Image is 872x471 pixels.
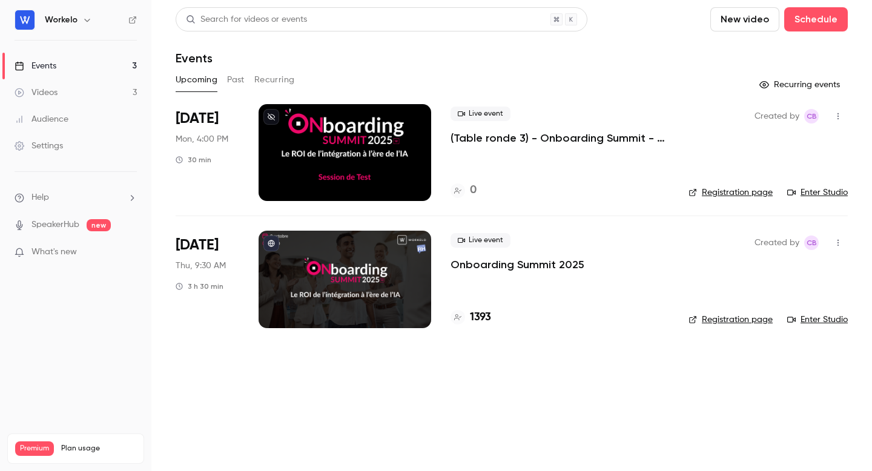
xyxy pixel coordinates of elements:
[451,309,491,326] a: 1393
[451,107,510,121] span: Live event
[176,260,226,272] span: Thu, 9:30 AM
[176,155,211,165] div: 30 min
[804,109,819,124] span: Chloé B
[710,7,779,31] button: New video
[470,309,491,326] h4: 1393
[451,257,584,272] a: Onboarding Summit 2025
[755,109,799,124] span: Created by
[451,233,510,248] span: Live event
[227,70,245,90] button: Past
[61,444,136,453] span: Plan usage
[254,70,295,90] button: Recurring
[689,314,773,326] a: Registration page
[176,236,219,255] span: [DATE]
[87,219,111,231] span: new
[787,186,848,199] a: Enter Studio
[15,441,54,456] span: Premium
[470,182,477,199] h4: 0
[176,51,213,65] h1: Events
[186,13,307,26] div: Search for videos or events
[176,282,223,291] div: 3 h 30 min
[451,182,477,199] a: 0
[15,60,56,72] div: Events
[451,131,669,145] a: (Table ronde 3) - Onboarding Summit - Préparation de l'échange
[176,133,228,145] span: Mon, 4:00 PM
[176,109,219,128] span: [DATE]
[15,87,58,99] div: Videos
[176,231,239,328] div: Oct 9 Thu, 9:30 AM (Europe/Paris)
[15,113,68,125] div: Audience
[807,109,817,124] span: CB
[787,314,848,326] a: Enter Studio
[31,219,79,231] a: SpeakerHub
[31,246,77,259] span: What's new
[755,236,799,250] span: Created by
[807,236,817,250] span: CB
[15,10,35,30] img: Workelo
[754,75,848,94] button: Recurring events
[31,191,49,204] span: Help
[45,14,78,26] h6: Workelo
[689,186,773,199] a: Registration page
[176,104,239,201] div: Oct 6 Mon, 4:00 PM (Europe/Paris)
[176,70,217,90] button: Upcoming
[15,191,137,204] li: help-dropdown-opener
[804,236,819,250] span: Chloé B
[784,7,848,31] button: Schedule
[15,140,63,152] div: Settings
